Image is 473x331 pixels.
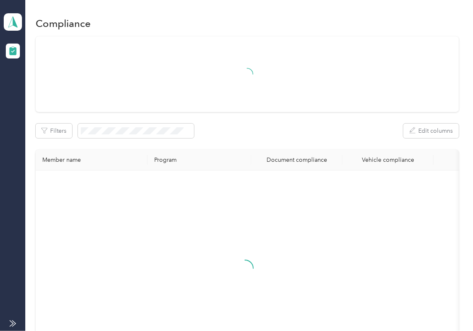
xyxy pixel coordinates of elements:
h1: Compliance [36,19,91,28]
button: Edit columns [403,124,459,138]
div: Vehicle compliance [349,156,427,163]
button: Filters [36,124,72,138]
th: Member name [36,150,148,170]
div: Document compliance [258,156,336,163]
iframe: Everlance-gr Chat Button Frame [427,285,473,331]
th: Program [148,150,251,170]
